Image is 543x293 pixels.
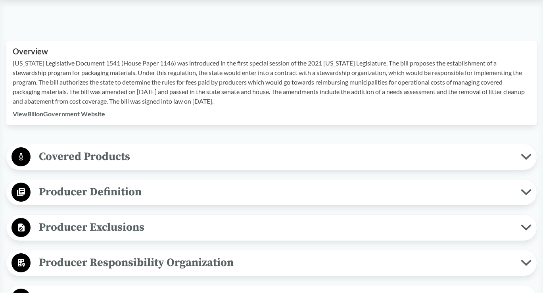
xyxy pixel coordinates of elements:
[31,183,521,201] span: Producer Definition
[31,218,521,236] span: Producer Exclusions
[13,110,105,118] a: ViewBillonGovernment Website
[31,254,521,272] span: Producer Responsibility Organization
[31,148,521,166] span: Covered Products
[9,253,534,273] button: Producer Responsibility Organization
[13,47,530,56] h2: Overview
[9,218,534,238] button: Producer Exclusions
[9,147,534,167] button: Covered Products
[9,182,534,202] button: Producer Definition
[13,58,530,106] p: [US_STATE] Legislative Document 1541 (House Paper 1146) was introduced in the first special sessi...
